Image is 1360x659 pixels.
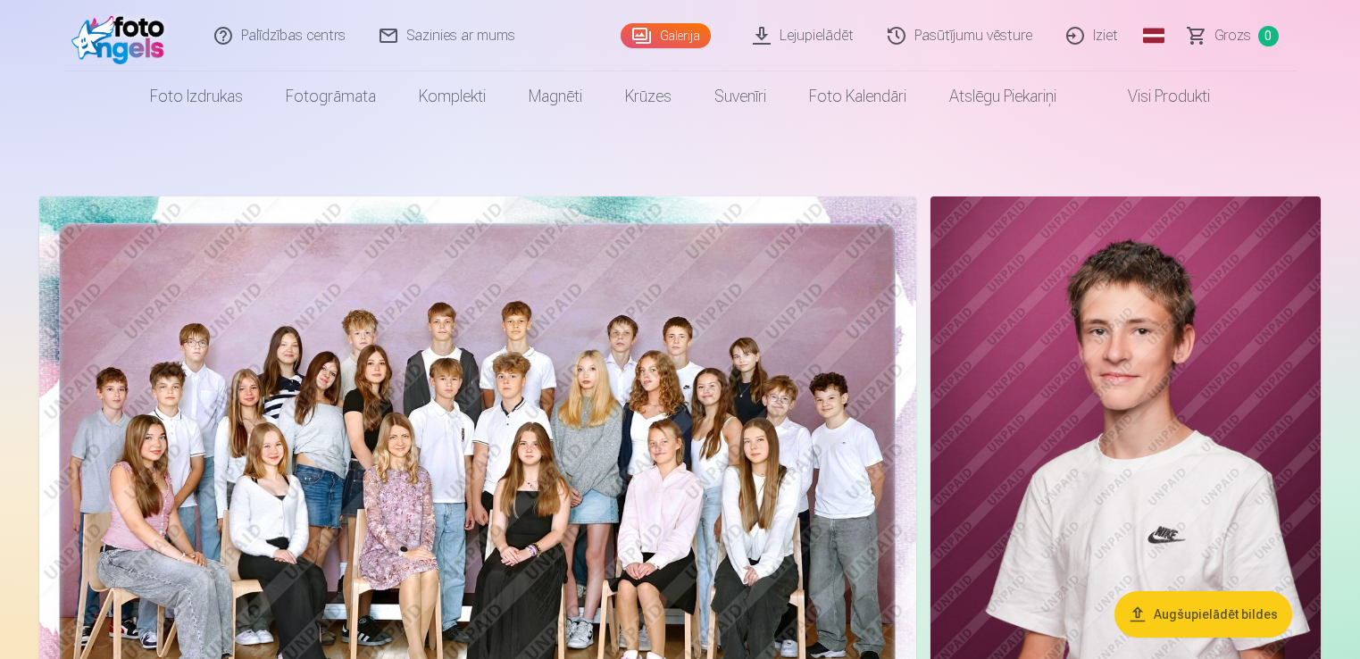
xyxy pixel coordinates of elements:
a: Suvenīri [693,71,788,121]
button: Augšupielādēt bildes [1114,591,1292,638]
a: Fotogrāmata [264,71,397,121]
span: 0 [1258,26,1279,46]
a: Foto kalendāri [788,71,928,121]
a: Foto izdrukas [129,71,264,121]
a: Visi produkti [1078,71,1231,121]
span: Grozs [1214,25,1251,46]
a: Komplekti [397,71,507,121]
img: /fa1 [71,7,174,64]
a: Krūzes [604,71,693,121]
a: Magnēti [507,71,604,121]
a: Atslēgu piekariņi [928,71,1078,121]
a: Galerija [621,23,711,48]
